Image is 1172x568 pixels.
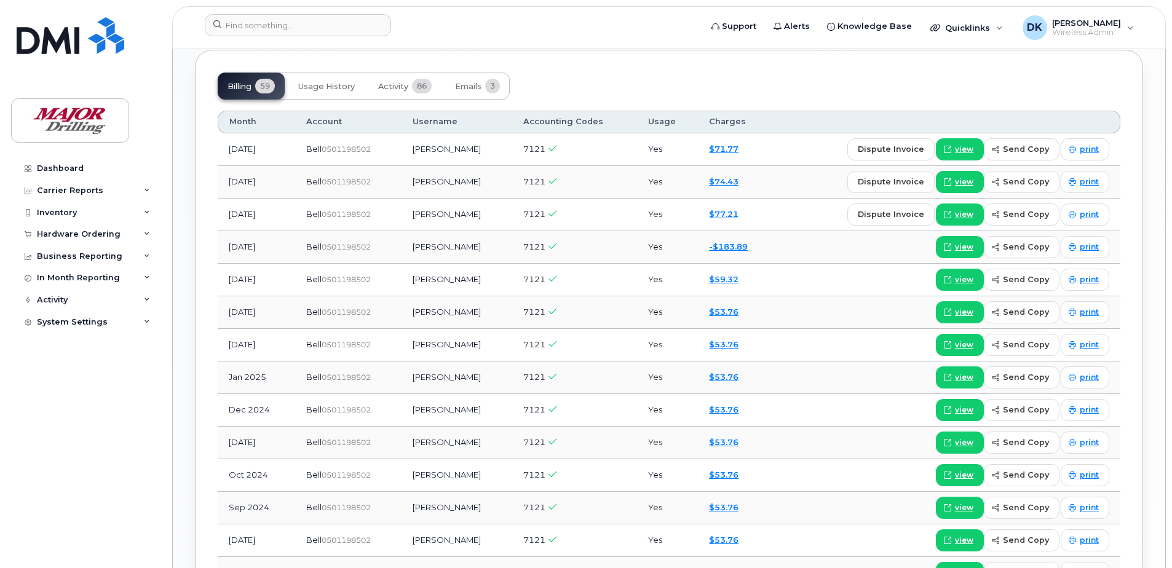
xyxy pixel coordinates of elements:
span: print [1080,470,1099,481]
input: Find something... [205,14,391,36]
span: 7121 [523,470,545,479]
span: dispute invoice [858,176,924,187]
button: dispute invoice [847,138,935,160]
a: print [1061,138,1109,160]
span: Bell [306,404,322,414]
td: [PERSON_NAME] [402,264,512,296]
a: view [936,529,984,551]
button: dispute invoice [847,171,935,193]
button: send copy [984,236,1059,258]
button: send copy [984,366,1059,389]
td: [DATE] [218,264,295,296]
span: Bell [306,274,322,284]
td: Yes [637,361,698,394]
td: [PERSON_NAME] [402,296,512,329]
button: send copy [984,203,1059,226]
span: Bell [306,339,322,349]
span: 3 [485,79,500,93]
button: send copy [984,497,1059,519]
button: send copy [984,334,1059,356]
span: Knowledge Base [837,20,912,33]
td: Yes [637,394,698,427]
span: 7121 [523,274,545,284]
span: print [1080,176,1099,187]
a: view [936,171,984,193]
span: 0501198502 [322,340,371,349]
span: print [1080,339,1099,350]
a: view [936,497,984,519]
span: dispute invoice [858,208,924,220]
span: view [955,535,973,546]
td: Yes [637,492,698,524]
span: 0501198502 [322,438,371,447]
a: $53.76 [709,372,738,382]
td: [DATE] [218,231,295,264]
td: [DATE] [218,296,295,329]
button: send copy [984,301,1059,323]
div: Dan Kowalson [1014,15,1142,40]
button: send copy [984,529,1059,551]
span: 0501198502 [322,373,371,382]
span: send copy [1003,176,1049,187]
button: dispute invoice [847,203,935,226]
a: print [1061,432,1109,454]
a: view [936,432,984,454]
span: send copy [1003,306,1049,318]
span: Usage History [298,82,355,92]
span: view [955,144,973,155]
span: 0501198502 [322,307,371,317]
a: view [936,269,984,291]
span: Bell [306,144,322,154]
span: Bell [306,209,322,219]
span: 7121 [523,535,545,545]
span: 7121 [523,404,545,414]
span: view [955,437,973,448]
span: print [1080,372,1099,383]
a: view [936,236,984,258]
span: view [955,502,973,513]
td: Yes [637,427,698,459]
span: print [1080,307,1099,318]
td: Yes [637,199,698,231]
span: Emails [455,82,481,92]
span: Wireless Admin [1052,28,1121,37]
td: Yes [637,524,698,557]
span: Bell [306,307,322,317]
td: [PERSON_NAME] [402,459,512,492]
a: print [1061,399,1109,421]
button: send copy [984,171,1059,193]
span: Bell [306,502,322,512]
span: send copy [1003,469,1049,481]
span: send copy [1003,208,1049,220]
span: [PERSON_NAME] [1052,18,1121,28]
span: print [1080,274,1099,285]
span: view [955,209,973,220]
span: print [1080,437,1099,448]
span: send copy [1003,339,1049,350]
span: Support [722,20,756,33]
td: Sep 2024 [218,492,295,524]
a: $53.76 [709,502,738,512]
a: $74.43 [709,176,738,186]
span: 7121 [523,307,545,317]
a: $53.76 [709,339,738,349]
a: Alerts [765,14,818,39]
td: [PERSON_NAME] [402,133,512,166]
span: DK [1027,20,1042,35]
span: view [955,372,973,383]
td: [DATE] [218,427,295,459]
td: Dec 2024 [218,394,295,427]
a: view [936,334,984,356]
span: send copy [1003,143,1049,155]
td: [PERSON_NAME] [402,394,512,427]
td: [DATE] [218,524,295,557]
a: view [936,301,984,323]
a: $53.76 [709,307,738,317]
a: print [1061,269,1109,291]
span: 0501198502 [322,177,371,186]
span: view [955,307,973,318]
a: print [1061,497,1109,519]
button: send copy [984,464,1059,486]
span: send copy [1003,404,1049,416]
span: print [1080,242,1099,253]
